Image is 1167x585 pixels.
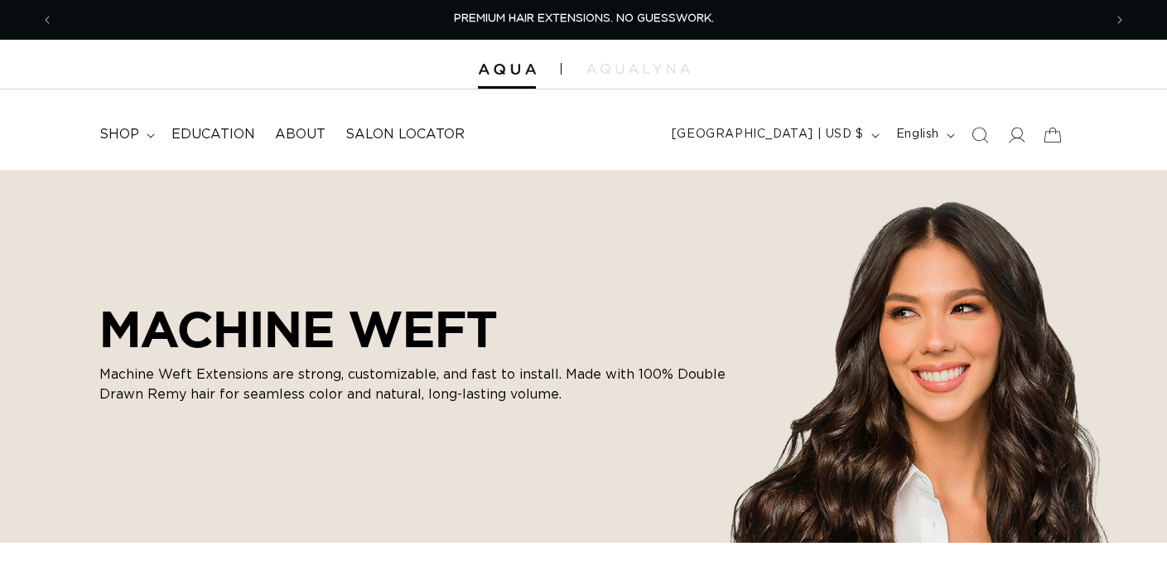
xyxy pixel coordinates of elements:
[335,116,475,153] a: Salon Locator
[672,126,864,143] span: [GEOGRAPHIC_DATA] | USD $
[99,365,729,404] p: Machine Weft Extensions are strong, customizable, and fast to install. Made with 100% Double Draw...
[29,4,65,36] button: Previous announcement
[99,126,139,143] span: shop
[896,126,939,143] span: English
[265,116,335,153] a: About
[89,116,162,153] summary: shop
[162,116,265,153] a: Education
[275,126,326,143] span: About
[345,126,465,143] span: Salon Locator
[586,64,690,74] img: aqualyna.com
[478,64,536,75] img: Aqua Hair Extensions
[171,126,255,143] span: Education
[662,119,886,151] button: [GEOGRAPHIC_DATA] | USD $
[454,13,714,24] span: PREMIUM HAIR EXTENSIONS. NO GUESSWORK.
[99,300,729,358] h2: MACHINE WEFT
[886,119,962,151] button: English
[1102,4,1138,36] button: Next announcement
[962,117,998,153] summary: Search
